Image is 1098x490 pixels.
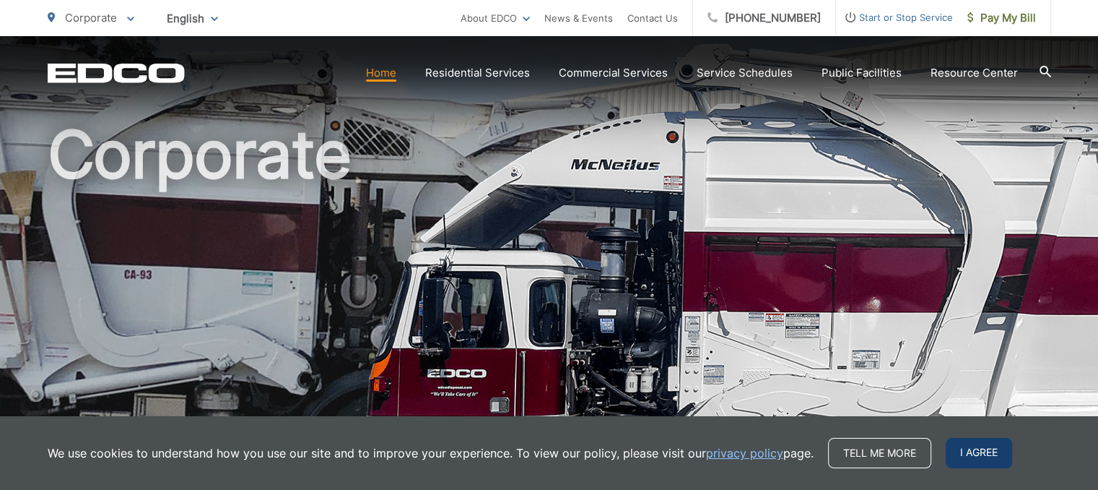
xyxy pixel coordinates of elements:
[828,438,931,468] a: Tell me more
[822,64,902,82] a: Public Facilities
[366,64,396,82] a: Home
[946,438,1012,468] span: I agree
[627,9,678,27] a: Contact Us
[48,63,185,83] a: EDCD logo. Return to the homepage.
[461,9,530,27] a: About EDCO
[967,9,1036,27] span: Pay My Bill
[156,6,229,31] span: English
[706,444,783,462] a: privacy policy
[697,64,793,82] a: Service Schedules
[931,64,1018,82] a: Resource Center
[65,11,117,25] span: Corporate
[425,64,530,82] a: Residential Services
[544,9,613,27] a: News & Events
[48,444,814,462] p: We use cookies to understand how you use our site and to improve your experience. To view our pol...
[559,64,668,82] a: Commercial Services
